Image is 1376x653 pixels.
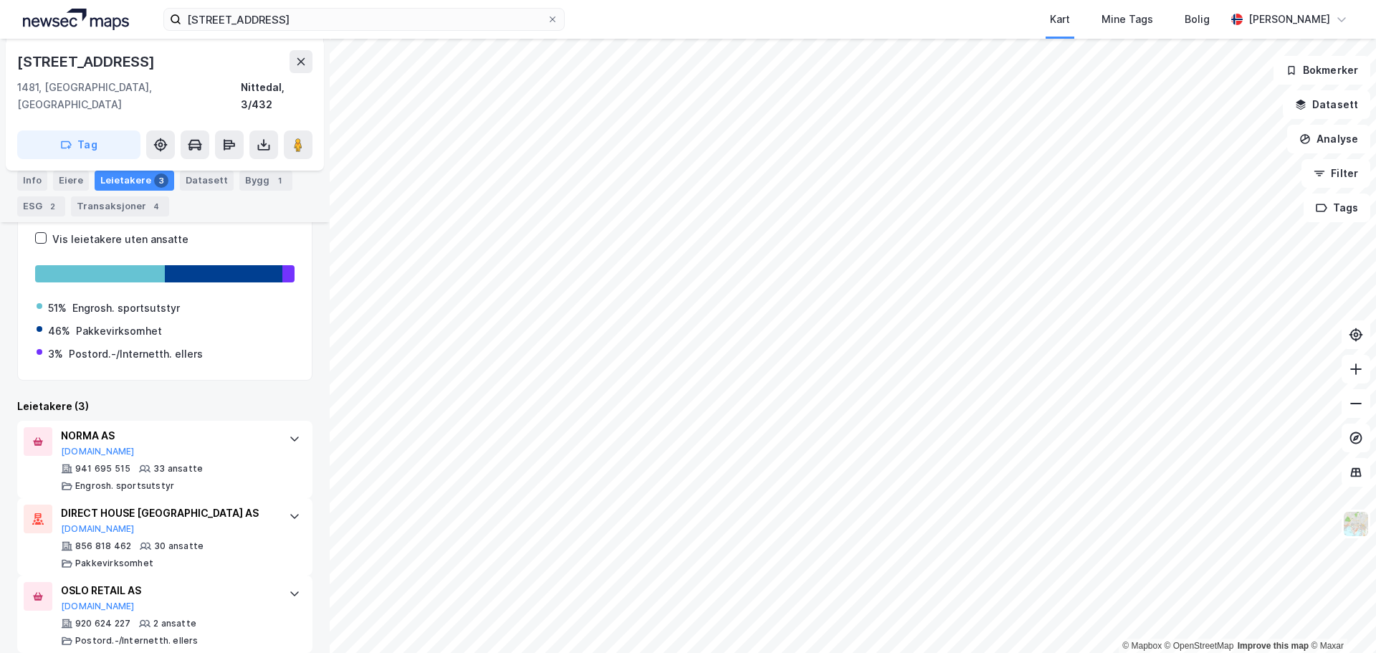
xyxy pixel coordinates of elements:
[1185,11,1210,28] div: Bolig
[52,231,188,248] div: Vis leietakere uten ansatte
[17,50,158,73] div: [STREET_ADDRESS]
[149,199,163,214] div: 4
[17,196,65,216] div: ESG
[1102,11,1153,28] div: Mine Tags
[45,199,59,214] div: 2
[75,618,130,629] div: 920 624 227
[75,558,153,569] div: Pakkevirksomhet
[75,480,174,492] div: Engrosh. sportsutstyr
[48,300,67,317] div: 51%
[48,323,70,340] div: 46%
[1050,11,1070,28] div: Kart
[180,171,234,191] div: Datasett
[239,171,292,191] div: Bygg
[154,540,204,552] div: 30 ansatte
[75,635,199,647] div: Postord.-/Internetth. ellers
[75,540,131,552] div: 856 818 462
[17,171,47,191] div: Info
[61,427,274,444] div: NORMA AS
[23,9,129,30] img: logo.a4113a55bc3d86da70a041830d287a7e.svg
[95,171,174,191] div: Leietakere
[1122,641,1162,651] a: Mapbox
[1238,641,1309,651] a: Improve this map
[241,79,312,113] div: Nittedal, 3/432
[48,345,63,363] div: 3%
[72,300,180,317] div: Engrosh. sportsutstyr
[1283,90,1370,119] button: Datasett
[181,9,547,30] input: Søk på adresse, matrikkel, gårdeiere, leietakere eller personer
[1304,584,1376,653] iframe: Chat Widget
[61,601,135,612] button: [DOMAIN_NAME]
[1304,194,1370,222] button: Tags
[272,173,287,188] div: 1
[1274,56,1370,85] button: Bokmerker
[153,618,196,629] div: 2 ansatte
[1165,641,1234,651] a: OpenStreetMap
[17,79,241,113] div: 1481, [GEOGRAPHIC_DATA], [GEOGRAPHIC_DATA]
[17,130,140,159] button: Tag
[71,196,169,216] div: Transaksjoner
[61,523,135,535] button: [DOMAIN_NAME]
[17,398,312,415] div: Leietakere (3)
[154,173,168,188] div: 3
[61,505,274,522] div: DIRECT HOUSE [GEOGRAPHIC_DATA] AS
[69,345,203,363] div: Postord.-/Internetth. ellers
[76,323,162,340] div: Pakkevirksomhet
[1342,510,1370,538] img: Z
[1301,159,1370,188] button: Filter
[61,446,135,457] button: [DOMAIN_NAME]
[153,463,203,475] div: 33 ansatte
[61,582,274,599] div: OSLO RETAIL AS
[75,463,130,475] div: 941 695 515
[1248,11,1330,28] div: [PERSON_NAME]
[1287,125,1370,153] button: Analyse
[53,171,89,191] div: Eiere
